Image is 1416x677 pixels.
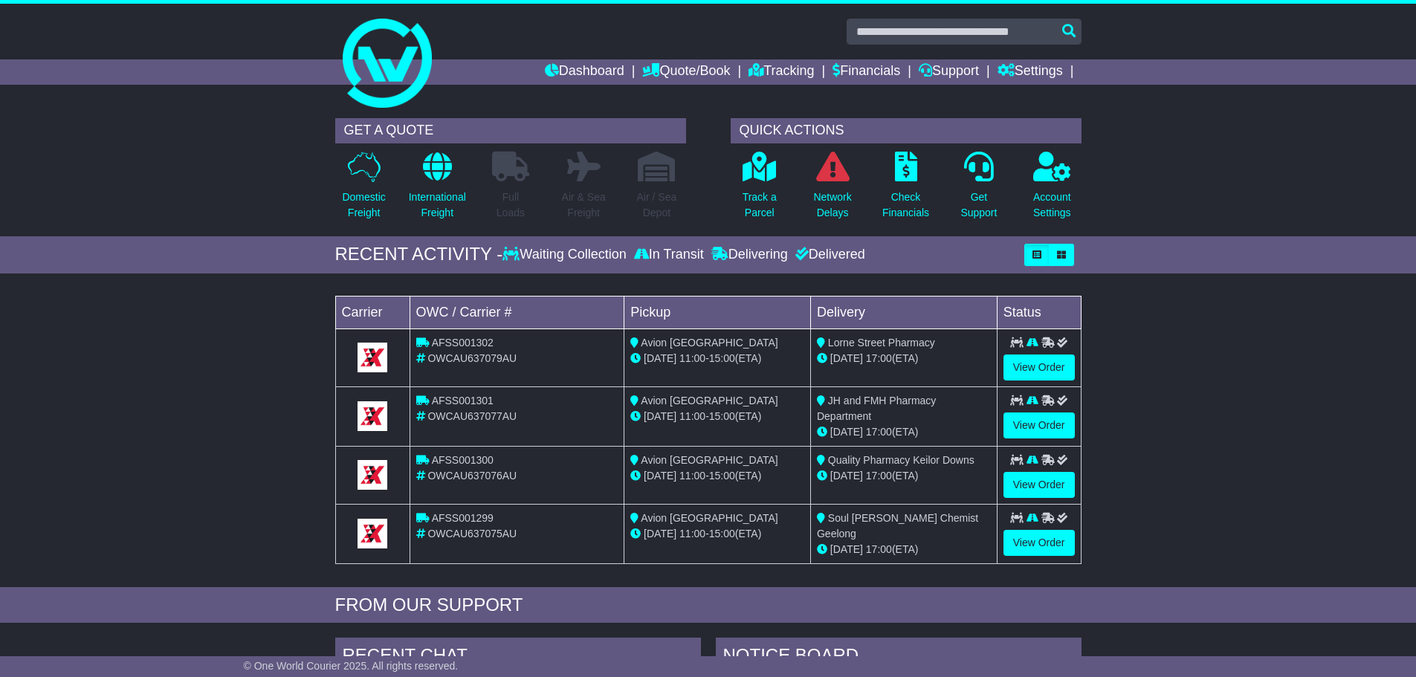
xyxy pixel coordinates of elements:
[882,151,930,229] a: CheckFinancials
[828,337,935,349] span: Lorne Street Pharmacy
[709,410,735,422] span: 15:00
[427,352,517,364] span: OWCAU637079AU
[828,454,974,466] span: Quality Pharmacy Keilor Downs
[335,595,1082,616] div: FROM OUR SUPPORT
[1033,190,1071,221] p: Account Settings
[919,59,979,85] a: Support
[641,395,777,406] span: Avion [GEOGRAPHIC_DATA]
[432,454,494,466] span: AFSS001300
[630,247,708,263] div: In Transit
[358,460,387,490] img: GetCarrierServiceLogo
[817,468,991,484] div: (ETA)
[817,395,936,422] span: JH and FMH Pharmacy Department
[432,512,494,524] span: AFSS001299
[630,526,804,542] div: - (ETA)
[624,296,811,328] td: Pickup
[998,59,1063,85] a: Settings
[1003,530,1075,556] a: View Order
[882,190,929,221] p: Check Financials
[960,190,997,221] p: Get Support
[637,190,677,221] p: Air / Sea Depot
[1003,412,1075,438] a: View Order
[709,528,735,540] span: 15:00
[244,660,459,672] span: © One World Courier 2025. All rights reserved.
[641,337,777,349] span: Avion [GEOGRAPHIC_DATA]
[545,59,624,85] a: Dashboard
[642,59,730,85] a: Quote/Book
[342,190,385,221] p: Domestic Freight
[358,519,387,548] img: GetCarrierServiceLogo
[427,410,517,422] span: OWCAU637077AU
[708,247,792,263] div: Delivering
[749,59,814,85] a: Tracking
[810,296,997,328] td: Delivery
[817,351,991,366] div: (ETA)
[335,244,503,265] div: RECENT ACTIVITY -
[679,470,705,482] span: 11:00
[630,468,804,484] div: - (ETA)
[679,410,705,422] span: 11:00
[679,352,705,364] span: 11:00
[630,409,804,424] div: - (ETA)
[358,343,387,372] img: GetCarrierServiceLogo
[432,337,494,349] span: AFSS001302
[812,151,852,229] a: NetworkDelays
[562,190,606,221] p: Air & Sea Freight
[997,296,1081,328] td: Status
[833,59,900,85] a: Financials
[427,528,517,540] span: OWCAU637075AU
[731,118,1082,143] div: QUICK ACTIONS
[742,151,777,229] a: Track aParcel
[709,470,735,482] span: 15:00
[410,296,624,328] td: OWC / Carrier #
[427,470,517,482] span: OWCAU637076AU
[866,352,892,364] span: 17:00
[492,190,529,221] p: Full Loads
[358,401,387,431] img: GetCarrierServiceLogo
[866,543,892,555] span: 17:00
[830,426,863,438] span: [DATE]
[709,352,735,364] span: 15:00
[644,470,676,482] span: [DATE]
[817,424,991,440] div: (ETA)
[630,351,804,366] div: - (ETA)
[960,151,998,229] a: GetSupport
[813,190,851,221] p: Network Delays
[341,151,386,229] a: DomesticFreight
[817,512,978,540] span: Soul [PERSON_NAME] Chemist Geelong
[743,190,777,221] p: Track a Parcel
[644,528,676,540] span: [DATE]
[641,454,777,466] span: Avion [GEOGRAPHIC_DATA]
[1003,472,1075,498] a: View Order
[335,118,686,143] div: GET A QUOTE
[335,296,410,328] td: Carrier
[432,395,494,406] span: AFSS001301
[792,247,865,263] div: Delivered
[679,528,705,540] span: 11:00
[502,247,630,263] div: Waiting Collection
[1032,151,1072,229] a: AccountSettings
[644,352,676,364] span: [DATE]
[817,542,991,557] div: (ETA)
[408,151,467,229] a: InternationalFreight
[644,410,676,422] span: [DATE]
[866,470,892,482] span: 17:00
[830,352,863,364] span: [DATE]
[641,512,777,524] span: Avion [GEOGRAPHIC_DATA]
[830,470,863,482] span: [DATE]
[1003,354,1075,380] a: View Order
[866,426,892,438] span: 17:00
[409,190,466,221] p: International Freight
[830,543,863,555] span: [DATE]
